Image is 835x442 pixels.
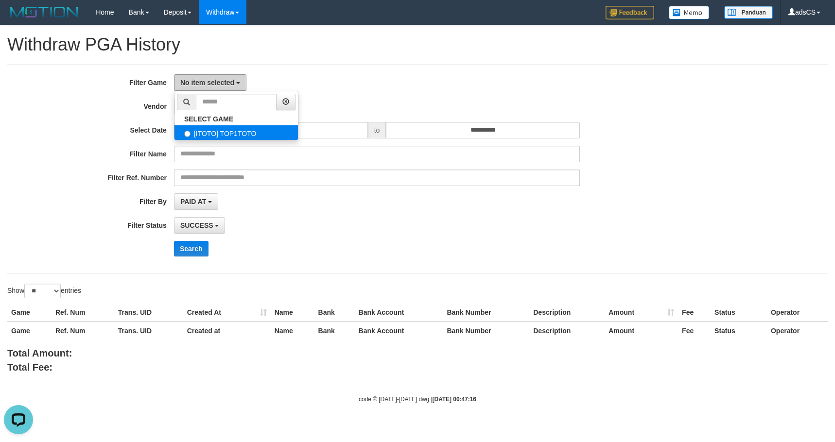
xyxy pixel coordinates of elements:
span: to [368,122,386,138]
th: Game [7,304,52,322]
button: SUCCESS [174,217,226,234]
th: Bank Account [355,304,443,322]
th: Ref. Num [52,322,114,340]
th: Name [271,304,314,322]
th: Fee [678,322,711,340]
th: Fee [678,304,711,322]
img: Button%20Memo.svg [669,6,710,19]
a: SELECT GAME [174,113,298,125]
th: Trans. UID [114,304,183,322]
th: Amount [605,304,678,322]
small: code © [DATE]-[DATE] dwg | [359,396,476,403]
span: PAID AT [180,198,206,205]
button: No item selected [174,74,246,91]
span: No item selected [180,79,234,86]
th: Amount [605,322,678,340]
span: SUCCESS [180,221,213,229]
label: [ITOTO] TOP1TOTO [174,125,298,140]
th: Bank [314,304,355,322]
th: Created At [183,304,271,322]
th: Created at [183,322,271,340]
th: Description [529,322,605,340]
b: Total Fee: [7,362,52,373]
th: Bank [314,322,355,340]
button: Search [174,241,209,256]
th: Bank Number [443,322,529,340]
label: Show entries [7,284,81,298]
select: Showentries [24,284,61,298]
b: Total Amount: [7,348,72,358]
img: MOTION_logo.png [7,5,81,19]
th: Status [711,322,767,340]
img: panduan.png [724,6,773,19]
th: Description [529,304,605,322]
th: Status [711,304,767,322]
button: PAID AT [174,193,218,210]
input: [ITOTO] TOP1TOTO [184,131,191,137]
b: SELECT GAME [184,115,233,123]
th: Operator [767,322,828,340]
th: Operator [767,304,828,322]
button: Open LiveChat chat widget [4,4,33,33]
th: Name [271,322,314,340]
th: Game [7,322,52,340]
strong: [DATE] 00:47:16 [433,396,476,403]
th: Bank Number [443,304,529,322]
th: Trans. UID [114,322,183,340]
th: Ref. Num [52,304,114,322]
img: Feedback.jpg [606,6,654,19]
th: Bank Account [355,322,443,340]
h1: Withdraw PGA History [7,35,828,54]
